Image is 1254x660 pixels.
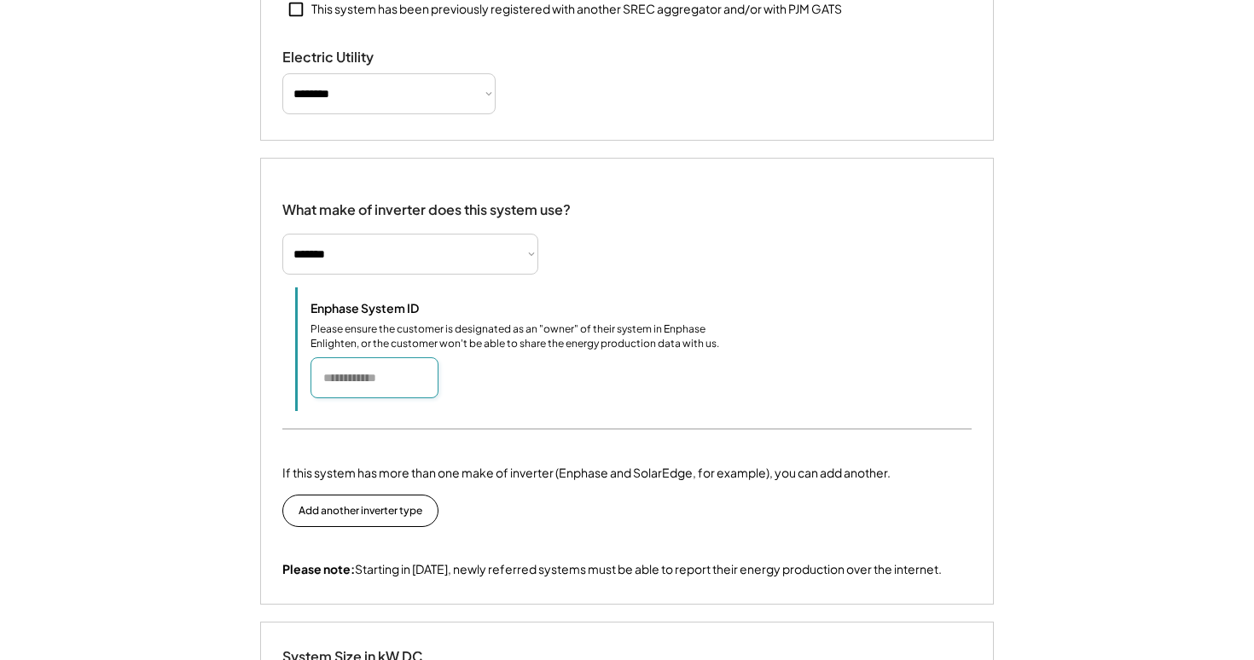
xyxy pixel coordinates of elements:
div: Please ensure the customer is designated as an "owner" of their system in Enphase Enlighten, or t... [311,322,737,351]
strong: Please note: [282,561,355,576]
div: Electric Utility [282,49,453,67]
div: If this system has more than one make of inverter (Enphase and SolarEdge, for example), you can a... [282,464,891,482]
button: Add another inverter type [282,495,438,527]
div: Enphase System ID [311,300,481,316]
div: What make of inverter does this system use? [282,184,571,223]
div: Starting in [DATE], newly referred systems must be able to report their energy production over th... [282,561,942,578]
div: This system has been previously registered with another SREC aggregator and/or with PJM GATS [311,1,842,18]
